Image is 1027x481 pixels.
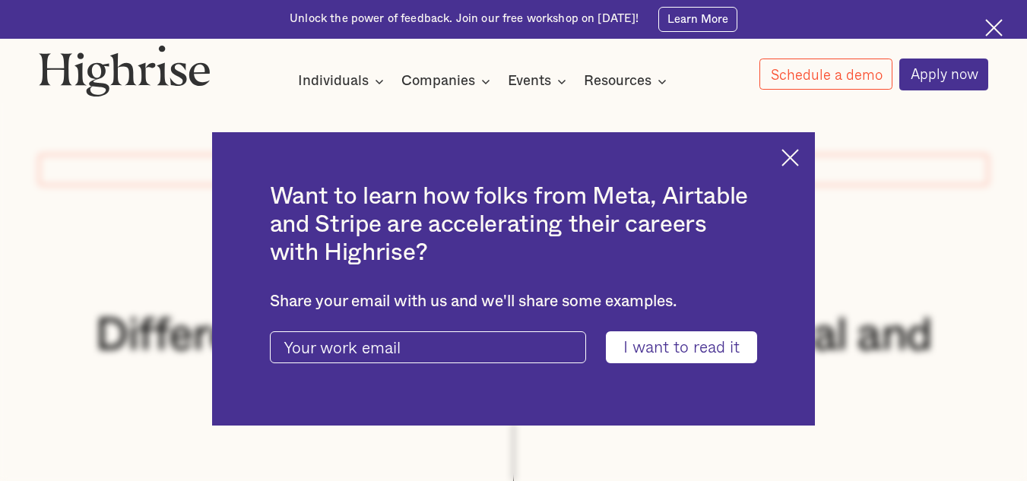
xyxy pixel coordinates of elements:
div: Unlock the power of feedback. Join our free workshop on [DATE]! [290,11,639,27]
img: Cross icon [985,19,1003,36]
input: I want to read it [606,331,757,363]
img: Highrise logo [39,45,211,97]
div: Share your email with us and we'll share some examples. [270,293,758,312]
input: Your work email [270,331,586,363]
div: Events [508,72,571,90]
a: Apply now [899,59,989,90]
div: Individuals [298,72,388,90]
div: Events [508,72,551,90]
div: Companies [401,72,475,90]
div: Individuals [298,72,369,90]
img: Cross icon [781,149,799,166]
h2: Want to learn how folks from Meta, Airtable and Stripe are accelerating their careers with Highrise? [270,183,758,267]
a: Schedule a demo [759,59,893,90]
div: Resources [584,72,671,90]
div: Resources [584,72,651,90]
form: current-ascender-blog-article-modal-form [270,331,758,363]
a: Learn More [658,7,737,32]
div: Companies [401,72,495,90]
